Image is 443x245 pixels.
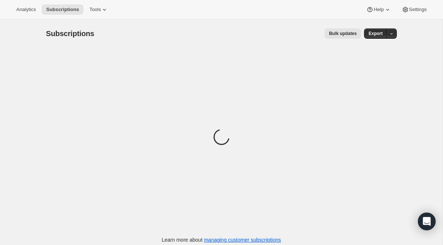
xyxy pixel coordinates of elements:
button: Subscriptions [42,4,83,15]
span: Analytics [16,7,36,13]
span: Export [368,31,382,36]
button: Bulk updates [324,28,361,39]
button: Help [362,4,395,15]
span: Subscriptions [46,7,79,13]
span: Tools [89,7,101,13]
button: Analytics [12,4,40,15]
span: Help [374,7,384,13]
button: Tools [85,4,113,15]
div: Open Intercom Messenger [418,213,436,230]
span: Settings [409,7,427,13]
a: managing customer subscriptions [204,237,281,243]
span: Bulk updates [329,31,357,36]
button: Settings [397,4,431,15]
button: Export [364,28,387,39]
p: Learn more about [162,236,281,244]
span: Subscriptions [46,29,95,38]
